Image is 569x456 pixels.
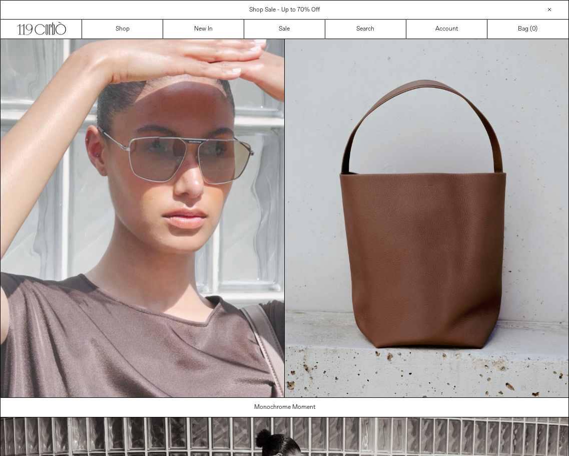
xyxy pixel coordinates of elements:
a: Sale [244,20,325,39]
span: ) [532,25,537,34]
video: Your browser does not support the video tag. [1,39,284,397]
a: Account [406,20,487,39]
a: Search [325,20,406,39]
span: 0 [532,25,535,33]
a: Your browser does not support the video tag. [1,392,284,400]
a: Shop Sale - Up to 70% Off [249,6,320,14]
a: Bag () [487,20,568,39]
a: New In [163,20,244,39]
a: Shop [82,20,163,39]
a: Monochrome Moment [1,398,569,417]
